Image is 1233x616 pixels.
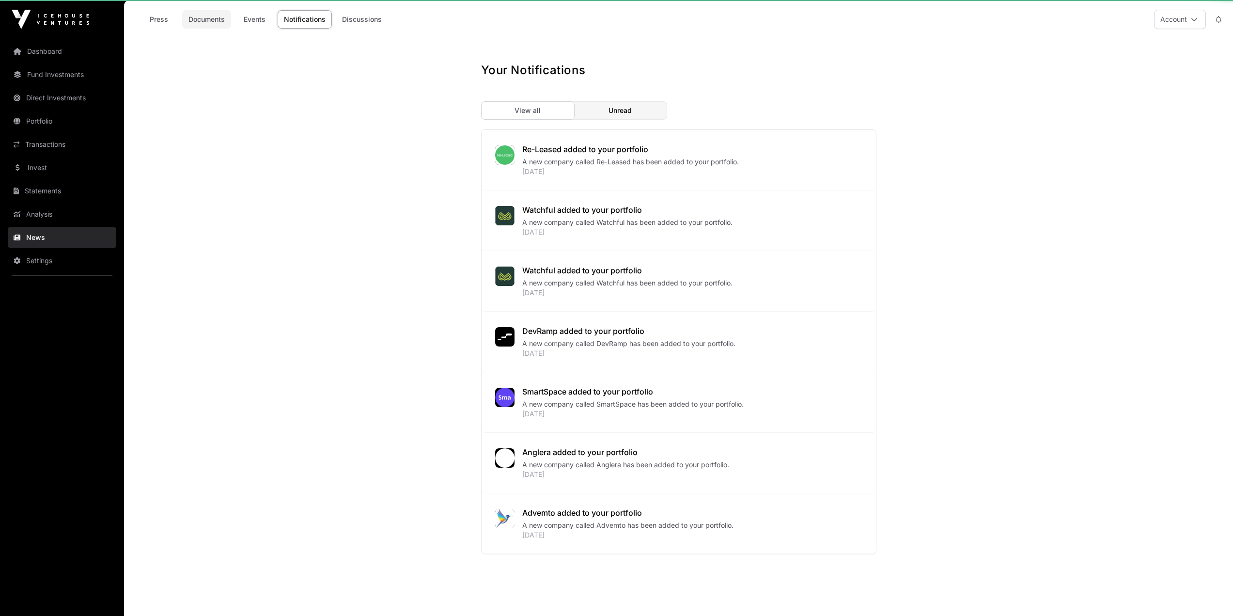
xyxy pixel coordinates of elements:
div: Advemto added to your portfolio [522,507,858,519]
img: watchful_ai_logo.jpeg [495,206,515,225]
div: A new company called Watchful has been added to your portfolio. [522,218,858,227]
div: SmartSpace added to your portfolio [522,386,858,397]
a: Events [235,10,274,29]
div: [DATE] [522,288,858,298]
a: Analysis [8,204,116,225]
h1: Your Notifications [481,63,586,78]
div: A new company called DevRamp has been added to your portfolio. [522,339,858,348]
a: Settings [8,250,116,271]
a: Watchful added to your portfolioA new company called Watchful has been added to your portfolio.[D... [482,251,876,312]
a: Dashboard [8,41,116,62]
div: [DATE] [522,530,858,540]
button: Account [1154,10,1206,29]
a: Statements [8,180,116,202]
div: A new company called Advemto has been added to your portfolio. [522,521,858,530]
div: [DATE] [522,227,858,237]
div: Anglera added to your portfolio [522,446,858,458]
div: A new company called Anglera has been added to your portfolio. [522,460,858,470]
img: watchful_ai_logo.jpeg [495,267,515,286]
a: Discussions [336,10,388,29]
div: Re-Leased added to your portfolio [522,143,858,155]
a: Re-Leased added to your portfolioA new company called Re-Leased has been added to your portfolio.... [482,130,876,190]
div: Watchful added to your portfolio [522,265,858,276]
div: A new company called SmartSpace has been added to your portfolio. [522,399,858,409]
div: [DATE] [522,348,858,358]
span: Unread [609,106,632,115]
img: anglera402.png [495,448,515,468]
a: Advemto added to your portfolioA new company called Advemto has been added to your portfolio.[DATE] [482,493,876,554]
a: News [8,227,116,248]
iframe: Chat Widget [1185,569,1233,616]
div: [DATE] [522,409,858,419]
a: Watchful added to your portfolioA new company called Watchful has been added to your portfolio.[D... [482,190,876,251]
a: Notifications [278,10,332,29]
div: [DATE] [522,167,858,176]
div: DevRamp added to your portfolio [522,325,858,337]
div: A new company called Re-Leased has been added to your portfolio. [522,157,858,167]
a: Invest [8,157,116,178]
a: Press [140,10,178,29]
div: Watchful added to your portfolio [522,204,858,216]
a: Fund Investments [8,64,116,85]
a: Direct Investments [8,87,116,109]
img: download.png [495,145,515,165]
img: Icehouse Ventures Logo [12,10,89,29]
div: [DATE] [522,470,858,479]
a: Documents [182,10,231,29]
div: A new company called Watchful has been added to your portfolio. [522,278,858,288]
img: smartspace398.png [495,388,515,407]
a: Anglera added to your portfolioA new company called Anglera has been added to your portfolio.[DATE] [482,433,876,493]
a: Portfolio [8,111,116,132]
img: SVGs_DevRamp.svg [495,327,515,347]
a: Transactions [8,134,116,155]
img: 1653601112585.jpeg [495,509,515,528]
a: DevRamp added to your portfolioA new company called DevRamp has been added to your portfolio.[DATE] [482,312,876,372]
a: SmartSpace added to your portfolioA new company called SmartSpace has been added to your portfoli... [482,372,876,433]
